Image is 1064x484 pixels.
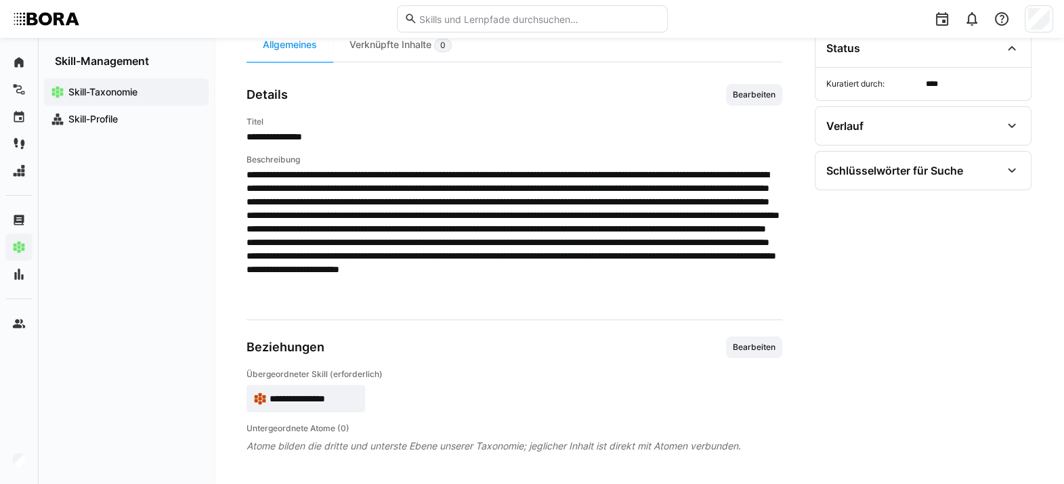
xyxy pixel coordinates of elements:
[247,116,782,127] h4: Titel
[826,79,920,89] span: Kuratiert durch:
[826,119,864,133] div: Verlauf
[726,84,782,106] button: Bearbeiten
[726,336,782,358] button: Bearbeiten
[731,342,777,353] span: Bearbeiten
[247,423,782,434] h4: Untergeordnete Atome (0)
[247,340,324,355] h3: Beziehungen
[826,164,963,177] div: Schlüsselwörter für Suche
[247,28,333,62] div: Allgemeines
[826,41,860,55] div: Status
[247,154,782,165] h4: Beschreibung
[247,369,782,380] h4: Übergeordneter Skill (erforderlich)
[333,28,468,62] div: Verknüpfte Inhalte
[731,89,777,100] span: Bearbeiten
[247,439,782,453] span: Atome bilden die dritte und unterste Ebene unserer Taxonomie; jeglicher Inhalt ist direkt mit Ato...
[417,13,660,25] input: Skills und Lernpfade durchsuchen…
[247,87,288,102] h3: Details
[440,40,446,51] span: 0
